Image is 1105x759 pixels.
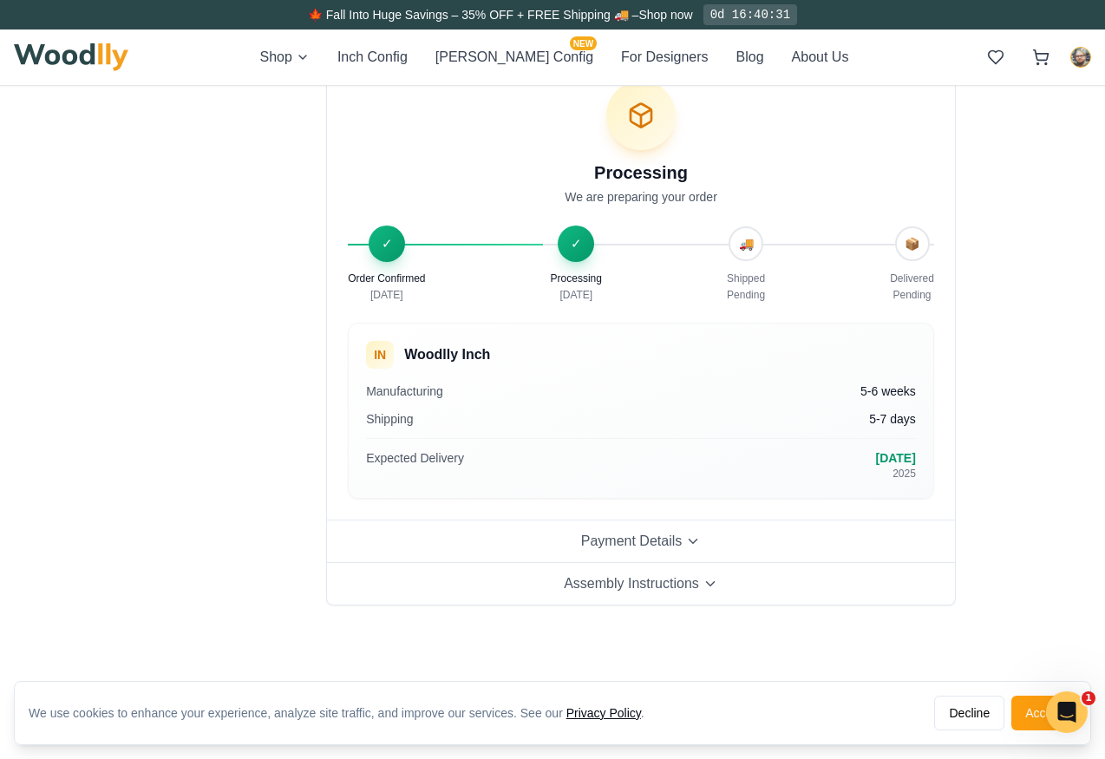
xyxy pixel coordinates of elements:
p: Delivered [890,272,934,285]
button: For Designers [621,47,708,68]
span: 🍁 Fall Into Huge Savings – 35% OFF + FREE Shipping 🚚 – [308,8,638,22]
span: Expected Delivery [366,449,464,467]
button: Mikey Haverman [1070,47,1091,68]
button: Inch Config [337,47,408,68]
div: 0d 16:40:31 [703,4,797,25]
button: Assembly Instructions [327,563,955,605]
button: Shop [260,47,310,68]
div: 📦 [895,226,930,261]
span: 1 [1082,691,1095,705]
span: Assembly Instructions [564,573,699,594]
span: NEW [570,36,597,50]
button: [PERSON_NAME] ConfigNEW [435,47,593,68]
span: 5-6 weeks [860,383,916,400]
p: 2025 [875,467,915,481]
button: Accept [1011,696,1076,730]
img: Woodlly [14,43,128,71]
p: Processing [551,272,602,285]
p: Shipped [727,272,765,285]
p: [DATE] [875,449,915,467]
span: Shipping [366,410,414,428]
p: [DATE] [348,289,425,302]
p: Pending [727,289,765,302]
button: Decline [934,696,1004,730]
iframe: Intercom live chat [1046,691,1088,733]
img: Mikey Haverman [1071,48,1090,67]
p: We are preparing your order [348,188,934,206]
div: We use cookies to enhance your experience, analyze site traffic, and improve our services. See our . [29,704,658,722]
button: Blog [736,47,764,68]
span: IN [374,346,386,363]
button: About Us [792,47,849,68]
p: Pending [890,289,934,302]
button: Payment Details [327,520,955,563]
a: Privacy Policy [566,706,641,720]
span: Payment Details [581,531,683,552]
a: Shop now [638,8,692,22]
div: ✓ [369,226,405,262]
h5: processing [348,160,934,185]
div: 🚚 [729,226,763,261]
div: ✓ [558,226,594,262]
p: [DATE] [551,289,602,302]
span: Manufacturing [366,383,443,400]
span: 5-7 days [869,410,916,428]
p: Order Confirmed [348,272,425,285]
h4: Woodlly Inch [404,344,490,365]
